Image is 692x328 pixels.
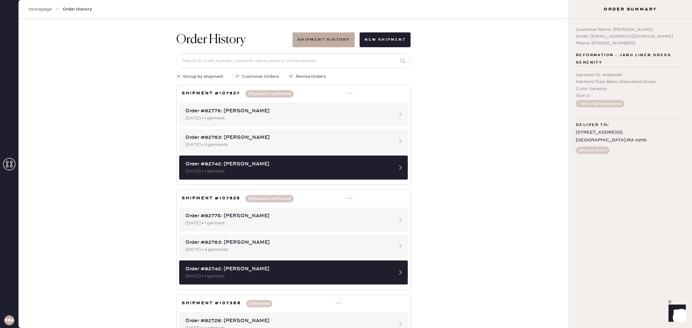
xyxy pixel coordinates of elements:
h1: Order History [176,32,246,47]
div: Garment Type : Basic Sleeveless Dress [576,78,685,85]
h3: Shipment #107527 [182,90,240,98]
span: Revive Orders [296,73,326,80]
div: Order #82763: [PERSON_NAME] [185,239,390,246]
div: [STREET_ADDRESS] [GEOGRAPHIC_DATA] , MA 02115 [576,129,685,144]
div: [DATE] • 1 garment [185,168,390,175]
span: Customer Orders [242,73,279,80]
h3: Order Summary [568,6,692,12]
input: Search by order number, customer name, email or phone number [176,53,411,68]
button: Shipment confirmed [245,90,294,98]
span: Deliver to: [576,121,609,129]
button: New Shipment [360,32,411,47]
div: Color : Serenity [576,85,685,92]
div: Email: [EMAIL_ADDRESS][DOMAIN_NAME] [576,33,685,40]
div: Order #82763: [PERSON_NAME] [185,134,390,141]
div: Order #82775: [PERSON_NAME] [185,212,390,220]
div: Garment ID : # 956491 [576,72,685,78]
span: Order History [63,6,92,12]
div: Order #82728: [PERSON_NAME] [185,317,390,325]
div: Order #82742: [PERSON_NAME] [185,265,390,273]
iframe: Front Chat [663,300,689,327]
button: Shipment confirmed [245,195,294,202]
button: Tailoring Requested [576,100,624,107]
button: Delivered [246,300,272,307]
div: [DATE] • 2 garments [185,246,390,253]
h3: Shipment #107526 [182,195,240,202]
h3: Shipment #107388 [182,300,241,307]
div: Size : 0 [576,92,685,99]
div: Customer Name: [PERSON_NAME] [576,26,685,33]
div: [DATE] • 1 garment [185,220,390,226]
div: [DATE] • 1 garment [185,273,390,280]
span: Group by shipment [183,73,223,80]
div: Order #82775: [PERSON_NAME] [185,107,390,115]
span: Reformation - Janu Linen Dress Serenity [576,52,685,66]
div: [DATE] • 1 garment [185,115,390,122]
h3: RBA [4,318,14,322]
div: Order #82742: [PERSON_NAME] [185,160,390,168]
a: Homepage [28,6,52,12]
button: Shipment History [293,32,355,47]
div: Phone: [PHONE_NUMBER] [576,40,685,47]
div: [DATE] • 2 garments [185,141,390,148]
button: Ship to Store [576,147,610,154]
